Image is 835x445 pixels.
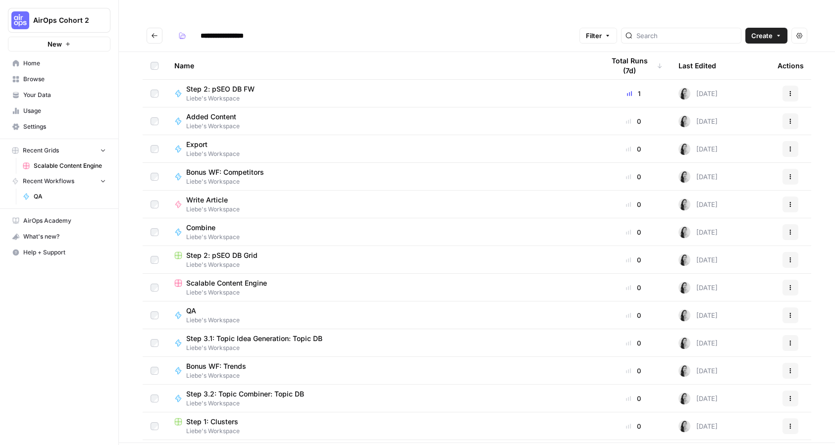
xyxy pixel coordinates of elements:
[678,337,718,349] div: [DATE]
[678,88,718,99] div: [DATE]
[678,226,718,238] div: [DATE]
[8,213,110,229] a: AirOps Academy
[23,122,106,131] span: Settings
[678,115,690,127] img: cmgjdi7fanaqxch5181icqyz2ea2
[8,87,110,103] a: Your Data
[678,171,718,183] div: [DATE]
[8,245,110,260] button: Help + Support
[678,254,690,266] img: cmgjdi7fanaqxch5181icqyz2ea2
[186,250,258,260] span: Step 2: pSEO DB Grid
[18,158,110,174] a: Scalable Content Engine
[11,11,29,29] img: AirOps Cohort 2 Logo
[678,365,718,377] div: [DATE]
[186,417,238,427] span: Step 1: Clusters
[186,112,236,122] span: Added Content
[174,288,588,297] span: Liebe's Workspace
[604,116,663,126] div: 0
[186,371,254,380] span: Liebe's Workspace
[174,427,588,436] span: Liebe's Workspace
[604,310,663,320] div: 0
[678,115,718,127] div: [DATE]
[186,205,240,214] span: Liebe's Workspace
[636,31,737,41] input: Search
[678,282,690,294] img: cmgjdi7fanaqxch5181icqyz2ea2
[678,254,718,266] div: [DATE]
[604,89,663,99] div: 1
[604,366,663,376] div: 0
[174,52,588,79] div: Name
[778,52,804,79] div: Actions
[174,195,588,214] a: Write ArticleLiebe's Workspace
[678,337,690,349] img: cmgjdi7fanaqxch5181icqyz2ea2
[678,309,690,321] img: cmgjdi7fanaqxch5181icqyz2ea2
[186,306,232,316] span: QA
[186,361,246,371] span: Bonus WF: Trends
[8,8,110,33] button: Workspace: AirOps Cohort 2
[186,316,240,325] span: Liebe's Workspace
[604,227,663,237] div: 0
[23,75,106,84] span: Browse
[751,31,773,41] span: Create
[678,198,690,210] img: cmgjdi7fanaqxch5181icqyz2ea2
[23,106,106,115] span: Usage
[33,15,93,25] span: AirOps Cohort 2
[8,55,110,71] a: Home
[186,334,322,344] span: Step 3.1: Topic Idea Generation: Topic DB
[18,189,110,204] a: QA
[186,167,264,177] span: Bonus WF: Competitors
[604,394,663,403] div: 0
[174,417,588,436] a: Step 1: ClustersLiebe's Workspace
[586,31,602,41] span: Filter
[8,229,110,244] div: What's new?
[8,119,110,135] a: Settings
[174,140,588,158] a: ExportLiebe's Workspace
[186,278,267,288] span: Scalable Content Engine
[186,389,304,399] span: Step 3.2: Topic Combiner: Topic DB
[678,365,690,377] img: cmgjdi7fanaqxch5181icqyz2ea2
[174,334,588,352] a: Step 3.1: Topic Idea Generation: Topic DBLiebe's Workspace
[678,171,690,183] img: cmgjdi7fanaqxch5181icqyz2ea2
[604,172,663,182] div: 0
[186,344,330,352] span: Liebe's Workspace
[8,71,110,87] a: Browse
[8,174,110,189] button: Recent Workflows
[174,260,588,269] span: Liebe's Workspace
[678,393,690,404] img: cmgjdi7fanaqxch5181icqyz2ea2
[174,278,588,297] a: Scalable Content EngineLiebe's Workspace
[678,52,716,79] div: Last Edited
[678,88,690,99] img: cmgjdi7fanaqxch5181icqyz2ea2
[23,91,106,99] span: Your Data
[604,144,663,154] div: 0
[678,420,690,432] img: cmgjdi7fanaqxch5181icqyz2ea2
[23,59,106,68] span: Home
[23,216,106,225] span: AirOps Academy
[174,167,588,186] a: Bonus WF: CompetitorsLiebe's Workspace
[23,248,106,257] span: Help + Support
[579,28,617,44] button: Filter
[186,195,232,205] span: Write Article
[34,192,106,201] span: QA
[186,149,240,158] span: Liebe's Workspace
[174,306,588,325] a: QALiebe's Workspace
[23,146,59,155] span: Recent Grids
[678,420,718,432] div: [DATE]
[186,84,255,94] span: Step 2: pSEO DB FW
[604,283,663,293] div: 0
[186,94,262,103] span: Liebe's Workspace
[678,143,718,155] div: [DATE]
[678,143,690,155] img: cmgjdi7fanaqxch5181icqyz2ea2
[147,28,162,44] button: Go back
[174,112,588,131] a: Added ContentLiebe's Workspace
[174,223,588,242] a: CombineLiebe's Workspace
[186,233,240,242] span: Liebe's Workspace
[186,177,272,186] span: Liebe's Workspace
[174,84,588,103] a: Step 2: pSEO DB FWLiebe's Workspace
[174,361,588,380] a: Bonus WF: TrendsLiebe's Workspace
[8,37,110,51] button: New
[604,421,663,431] div: 0
[48,39,62,49] span: New
[604,199,663,209] div: 0
[604,338,663,348] div: 0
[186,140,232,149] span: Export
[186,223,232,233] span: Combine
